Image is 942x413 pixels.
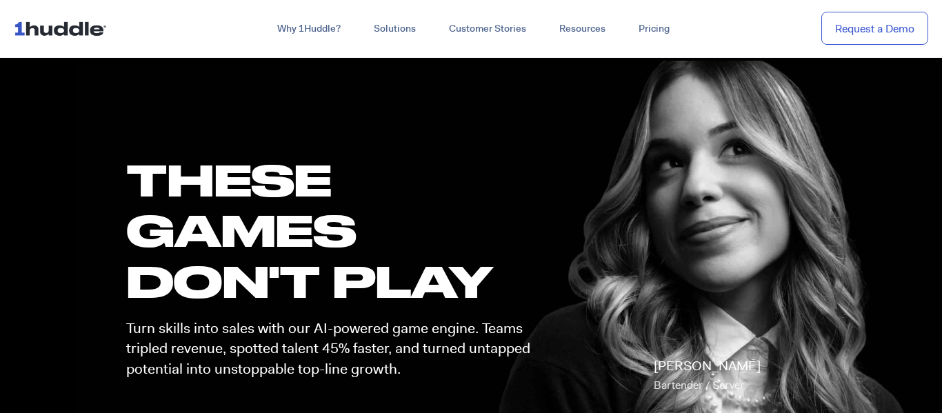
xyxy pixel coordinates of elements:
[821,12,928,46] a: Request a Demo
[14,15,112,41] img: ...
[654,356,761,395] p: [PERSON_NAME]
[622,17,686,41] a: Pricing
[357,17,432,41] a: Solutions
[126,319,543,379] p: Turn skills into sales with our AI-powered game engine. Teams tripled revenue, spotted talent 45%...
[432,17,543,41] a: Customer Stories
[654,378,744,392] span: Bartender / Server
[543,17,622,41] a: Resources
[126,154,543,306] h1: these GAMES DON'T PLAY
[261,17,357,41] a: Why 1Huddle?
